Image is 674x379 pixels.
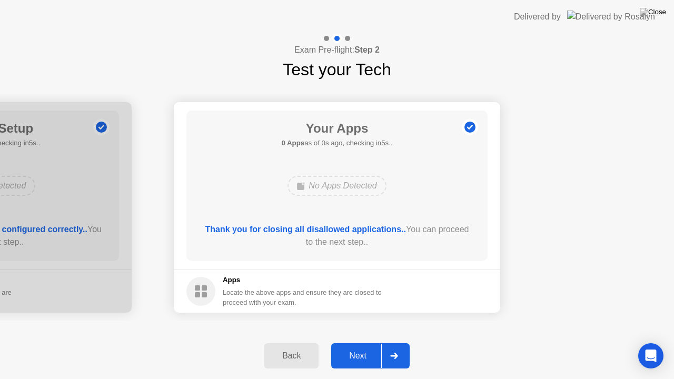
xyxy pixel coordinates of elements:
button: Next [331,343,410,368]
div: Open Intercom Messenger [638,343,663,368]
b: Step 2 [354,45,380,54]
div: Locate the above apps and ensure they are closed to proceed with your exam. [223,287,382,307]
img: Close [640,8,666,16]
div: You can proceed to the next step.. [202,223,473,248]
button: Back [264,343,319,368]
h5: Apps [223,275,382,285]
b: Thank you for closing all disallowed applications.. [205,225,406,234]
div: Delivered by [514,11,561,23]
img: Delivered by Rosalyn [567,11,655,23]
div: No Apps Detected [288,176,386,196]
div: Next [334,351,381,361]
b: 0 Apps [281,139,304,147]
h4: Exam Pre-flight: [294,44,380,56]
div: Back [267,351,315,361]
h5: as of 0s ago, checking in5s.. [281,138,392,148]
h1: Your Apps [281,119,392,138]
h1: Test your Tech [283,57,391,82]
